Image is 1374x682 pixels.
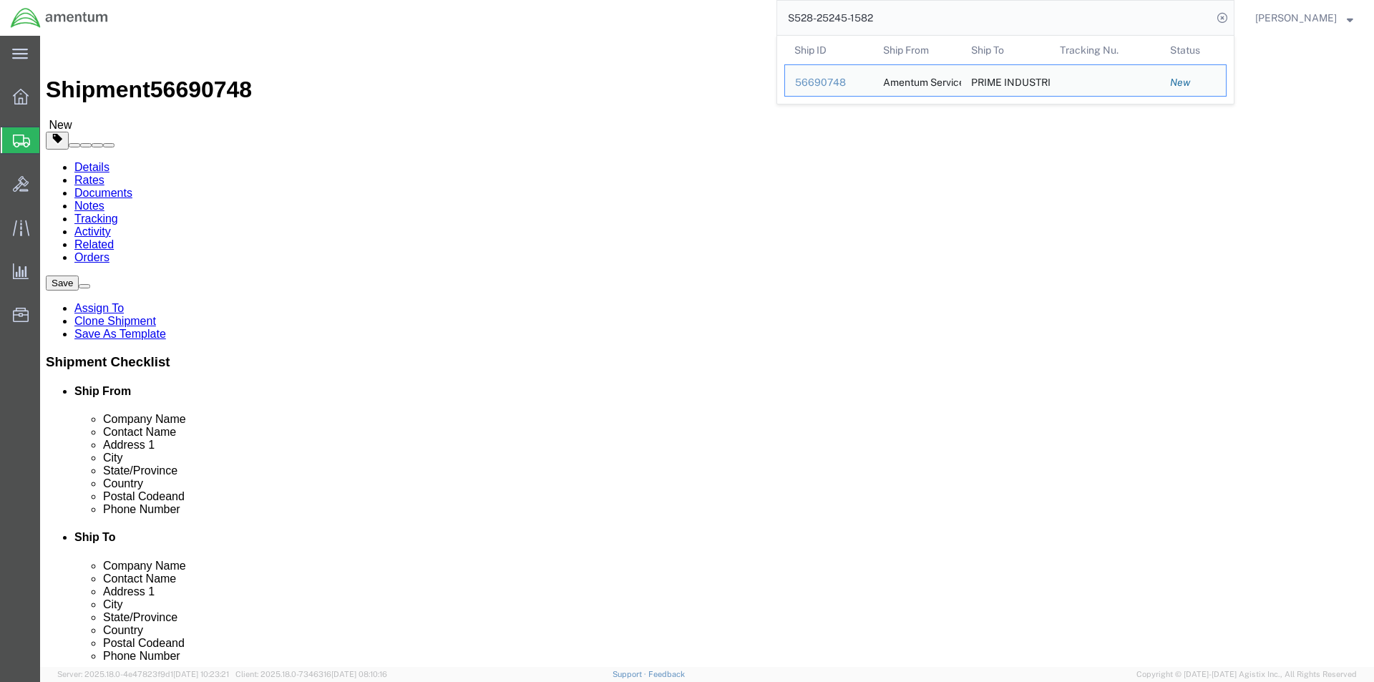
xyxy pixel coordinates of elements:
[235,670,387,678] span: Client: 2025.18.0-7346316
[10,7,109,29] img: logo
[784,36,1234,104] table: Search Results
[777,1,1212,35] input: Search for shipment number, reference number
[1050,36,1161,64] th: Tracking Nu.
[1136,668,1357,681] span: Copyright © [DATE]-[DATE] Agistix Inc., All Rights Reserved
[1254,9,1354,26] button: [PERSON_NAME]
[795,75,863,90] div: 56690748
[784,36,873,64] th: Ship ID
[57,670,229,678] span: Server: 2025.18.0-4e47823f9d1
[883,65,952,96] div: Amentum Services, Inc.
[613,670,648,678] a: Support
[173,670,229,678] span: [DATE] 10:23:21
[961,36,1050,64] th: Ship To
[971,65,1040,96] div: PRIME INDUSTRIES INC
[331,670,387,678] span: [DATE] 08:10:16
[1160,36,1227,64] th: Status
[873,36,962,64] th: Ship From
[648,670,685,678] a: Feedback
[1255,10,1337,26] span: Kajuan Barnwell
[40,36,1374,667] iframe: FS Legacy Container
[1170,75,1216,90] div: New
